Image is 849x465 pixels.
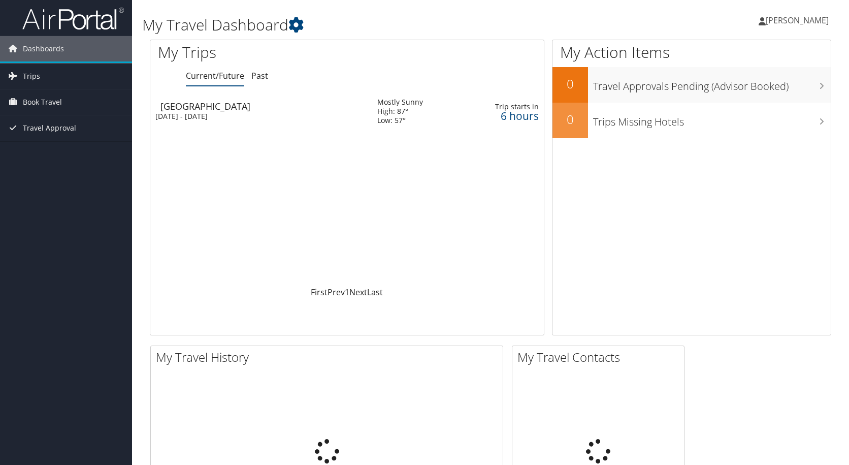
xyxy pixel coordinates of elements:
[158,42,372,63] h1: My Trips
[23,64,40,89] span: Trips
[156,349,503,366] h2: My Travel History
[367,287,383,298] a: Last
[345,287,349,298] a: 1
[155,112,362,121] div: [DATE] - [DATE]
[23,36,64,61] span: Dashboards
[251,70,268,81] a: Past
[328,287,345,298] a: Prev
[377,116,423,125] div: Low: 57°
[593,74,831,94] h3: Travel Approvals Pending (Advisor Booked)
[349,287,367,298] a: Next
[552,111,588,128] h2: 0
[759,5,839,36] a: [PERSON_NAME]
[22,7,124,30] img: airportal-logo.png
[552,75,588,92] h2: 0
[517,349,684,366] h2: My Travel Contacts
[593,110,831,129] h3: Trips Missing Hotels
[766,15,829,26] span: [PERSON_NAME]
[23,89,62,115] span: Book Travel
[552,103,831,138] a: 0Trips Missing Hotels
[474,102,539,111] div: Trip starts in
[377,107,423,116] div: High: 87°
[160,102,367,111] div: [GEOGRAPHIC_DATA]
[552,67,831,103] a: 0Travel Approvals Pending (Advisor Booked)
[377,98,423,107] div: Mostly Sunny
[186,70,244,81] a: Current/Future
[552,42,831,63] h1: My Action Items
[474,111,539,120] div: 6 hours
[311,287,328,298] a: First
[142,14,607,36] h1: My Travel Dashboard
[23,115,76,141] span: Travel Approval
